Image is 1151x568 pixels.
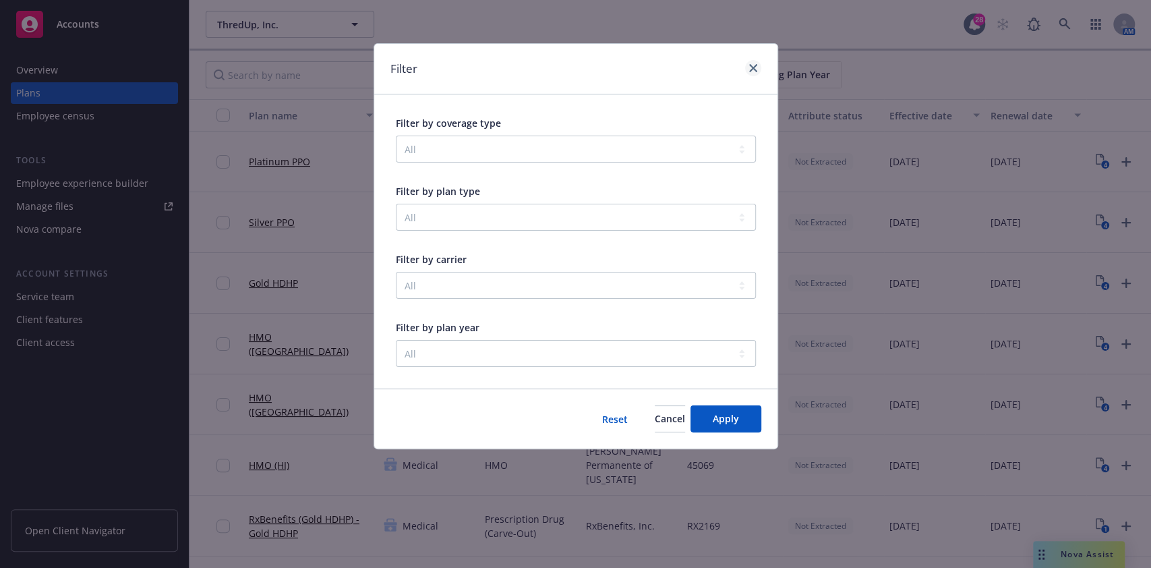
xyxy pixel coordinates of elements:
span: Filter by carrier [396,253,467,266]
span: Cancel [655,412,685,425]
span: Filter by coverage type [396,117,501,130]
button: Cancel [655,405,685,432]
span: Filter by plan year [396,321,479,334]
button: Apply [690,405,761,432]
a: close [745,60,761,76]
span: Filter by plan type [396,185,480,198]
span: Apply [713,412,739,425]
button: Reset [581,405,649,432]
h1: Filter [390,60,417,78]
